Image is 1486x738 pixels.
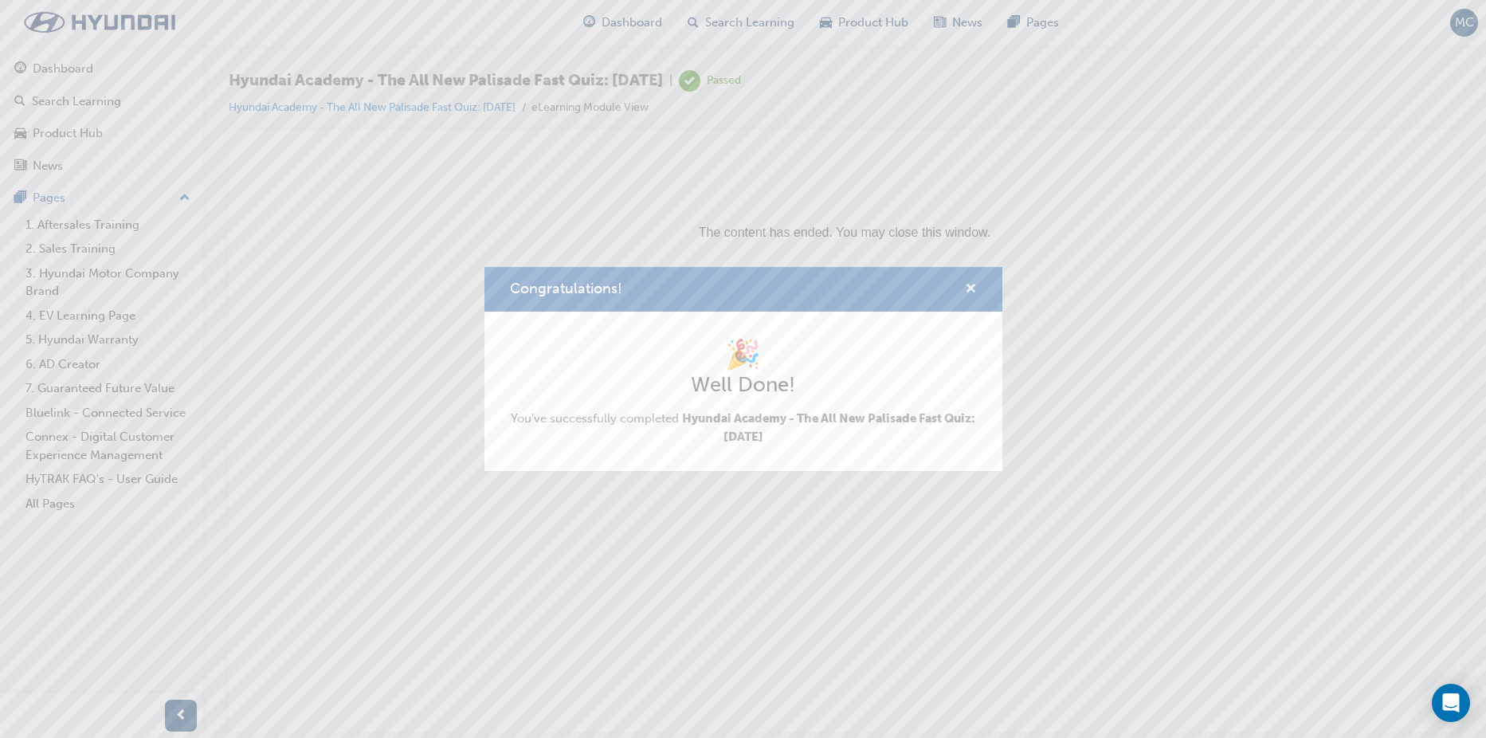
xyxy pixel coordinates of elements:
[682,411,975,444] span: Hyundai Academy - The All New Palisade Fast Quiz: [DATE]
[6,13,1200,84] p: The content has ended. You may close this window.
[510,410,977,446] span: You've successfully completed
[510,280,622,297] span: Congratulations!
[1432,684,1470,722] div: Open Intercom Messenger
[510,337,977,372] h1: 🎉
[965,283,977,297] span: cross-icon
[510,372,977,398] h2: Well Done!
[484,267,1002,472] div: Congratulations!
[965,280,977,300] button: cross-icon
